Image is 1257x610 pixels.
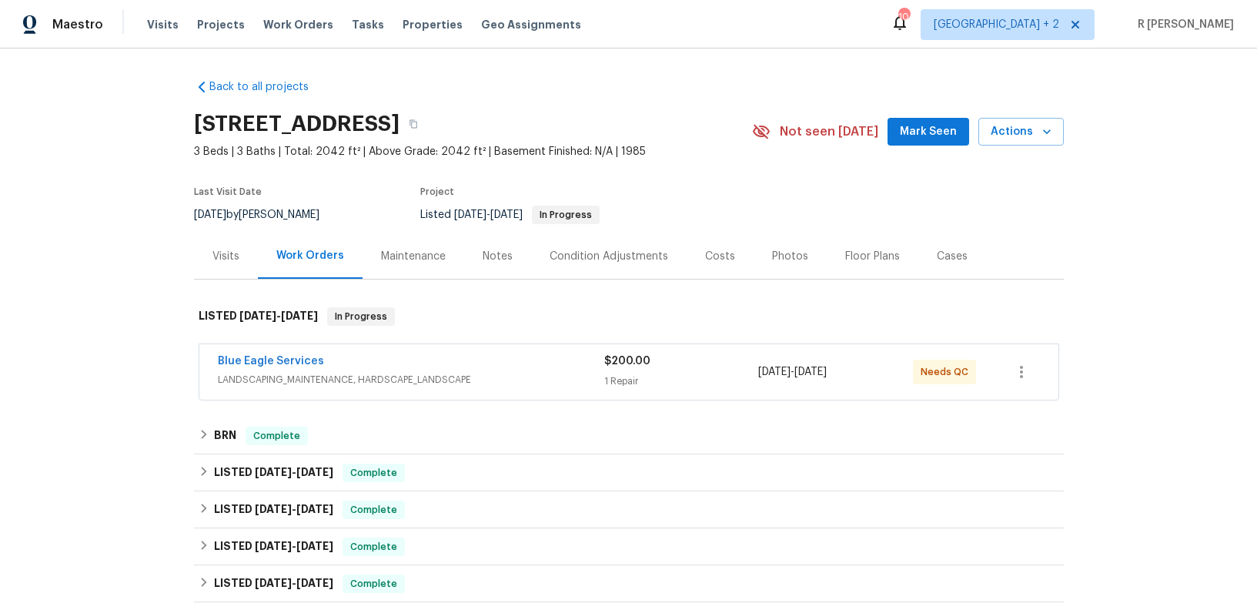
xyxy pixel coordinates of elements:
[147,17,179,32] span: Visits
[194,206,338,224] div: by [PERSON_NAME]
[794,367,827,377] span: [DATE]
[255,467,333,478] span: -
[399,110,427,138] button: Copy Address
[247,428,306,444] span: Complete
[937,249,968,264] div: Cases
[454,209,486,220] span: [DATE]
[214,427,236,445] h6: BRN
[218,372,604,387] span: LANDSCAPING_MAINTENANCE, HARDSCAPE_LANDSCAPE
[239,310,318,321] span: -
[194,491,1064,528] div: LISTED [DATE]-[DATE]Complete
[199,307,318,326] h6: LISTED
[255,541,333,551] span: -
[420,187,454,196] span: Project
[483,249,513,264] div: Notes
[194,292,1064,341] div: LISTED [DATE]-[DATE]In Progress
[239,310,276,321] span: [DATE]
[194,528,1064,565] div: LISTED [DATE]-[DATE]Complete
[281,310,318,321] span: [DATE]
[194,187,262,196] span: Last Visit Date
[604,356,650,367] span: $200.00
[214,575,333,593] h6: LISTED
[758,364,827,380] span: -
[52,17,103,32] span: Maestro
[194,454,1064,491] div: LISTED [DATE]-[DATE]Complete
[296,578,333,588] span: [DATE]
[1132,17,1234,32] span: R [PERSON_NAME]
[329,309,393,324] span: In Progress
[900,122,957,142] span: Mark Seen
[263,17,333,32] span: Work Orders
[194,565,1064,602] div: LISTED [DATE]-[DATE]Complete
[403,17,463,32] span: Properties
[705,249,735,264] div: Costs
[197,17,245,32] span: Projects
[296,504,333,514] span: [DATE]
[194,144,752,159] span: 3 Beds | 3 Baths | Total: 2042 ft² | Above Grade: 2042 ft² | Basement Finished: N/A | 1985
[214,538,333,556] h6: LISTED
[214,501,333,519] h6: LISTED
[490,209,523,220] span: [DATE]
[194,417,1064,454] div: BRN Complete
[921,364,975,380] span: Needs QC
[194,116,399,132] h2: [STREET_ADDRESS]
[255,578,292,588] span: [DATE]
[344,539,403,555] span: Complete
[758,367,791,377] span: [DATE]
[888,118,969,146] button: Mark Seen
[194,79,342,95] a: Back to all projects
[780,124,878,139] span: Not seen [DATE]
[352,19,384,30] span: Tasks
[772,249,808,264] div: Photos
[898,9,909,25] div: 104
[533,210,598,220] span: In Progress
[296,467,333,478] span: [DATE]
[934,17,1059,32] span: [GEOGRAPHIC_DATA] + 2
[978,118,1064,146] button: Actions
[845,249,900,264] div: Floor Plans
[255,467,292,478] span: [DATE]
[296,541,333,551] span: [DATE]
[344,465,403,481] span: Complete
[344,502,403,518] span: Complete
[550,249,668,264] div: Condition Adjustments
[255,541,292,551] span: [DATE]
[255,504,292,514] span: [DATE]
[420,209,600,220] span: Listed
[214,464,333,482] h6: LISTED
[218,356,324,367] a: Blue Eagle Services
[255,578,333,588] span: -
[604,374,759,389] div: 1 Repair
[276,248,344,263] div: Work Orders
[255,504,333,514] span: -
[454,209,523,220] span: -
[194,209,226,220] span: [DATE]
[344,576,403,592] span: Complete
[481,17,581,32] span: Geo Assignments
[381,249,446,264] div: Maintenance
[212,249,239,264] div: Visits
[991,122,1051,142] span: Actions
